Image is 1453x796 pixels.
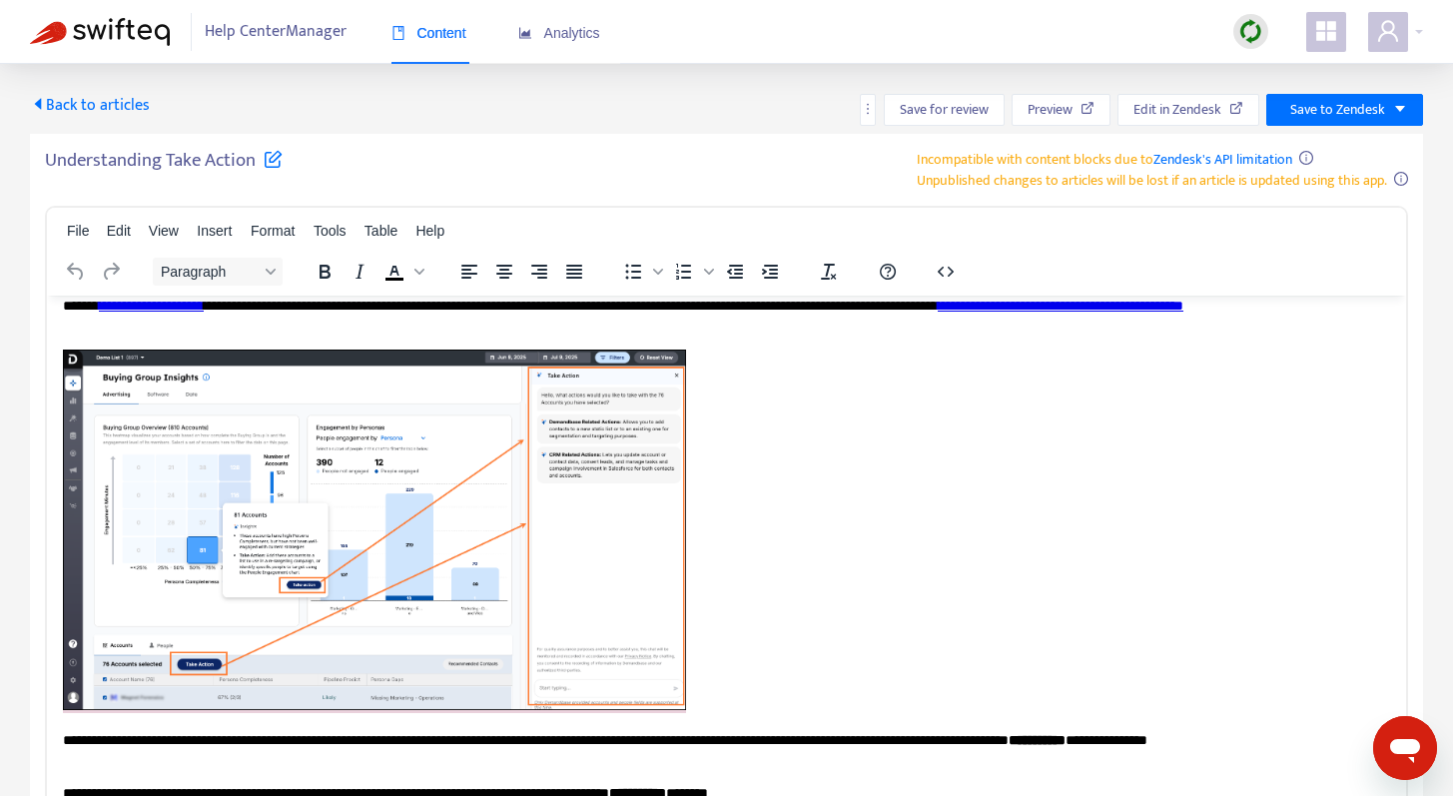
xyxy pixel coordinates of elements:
button: Justify [557,258,591,286]
span: book [391,26,405,40]
button: Block Paragraph [153,258,283,286]
span: Analytics [518,25,600,41]
button: Preview [1012,94,1110,126]
div: Numbered list [667,258,717,286]
span: area-chart [518,26,532,40]
button: Redo [94,258,128,286]
span: Save to Zendesk [1290,99,1385,121]
span: Edit in Zendesk [1133,99,1221,121]
div: Bullet list [616,258,666,286]
span: Save for review [900,99,989,121]
span: Preview [1028,99,1073,121]
span: Content [391,25,466,41]
button: Increase indent [753,258,787,286]
button: Save for review [884,94,1005,126]
iframe: Button to launch messaging window [1373,716,1437,780]
span: info-circle [1299,151,1313,165]
span: caret-left [30,96,46,112]
span: Back to articles [30,92,150,119]
button: more [860,94,876,126]
span: View [149,223,179,239]
button: Undo [59,258,93,286]
span: Table [364,223,397,239]
span: Incompatible with content blocks due to [917,148,1292,171]
span: Help Center Manager [205,13,347,51]
span: Format [251,223,295,239]
span: Insert [197,223,232,239]
button: Align right [522,258,556,286]
button: Help [871,258,905,286]
span: Unpublished changes to articles will be lost if an article is updated using this app. [917,169,1387,192]
button: Italic [343,258,376,286]
img: Swifteq [30,18,170,46]
div: Text color Black [377,258,427,286]
span: info-circle [1394,172,1408,186]
button: Align center [487,258,521,286]
img: 39304131356827 [16,54,639,414]
span: user [1376,19,1400,43]
span: Help [415,223,444,239]
span: more [861,102,875,116]
h5: Understanding Take Action [45,149,283,184]
span: appstore [1314,19,1338,43]
span: Tools [314,223,347,239]
button: Edit in Zendesk [1117,94,1259,126]
button: Save to Zendeskcaret-down [1266,94,1423,126]
span: caret-down [1393,102,1407,116]
a: Zendesk's API limitation [1153,148,1292,171]
button: Align left [452,258,486,286]
button: Clear formatting [812,258,846,286]
button: Bold [308,258,342,286]
span: Paragraph [161,264,259,280]
button: Decrease indent [718,258,752,286]
span: Edit [107,223,131,239]
img: sync.dc5367851b00ba804db3.png [1238,19,1263,44]
span: File [67,223,90,239]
